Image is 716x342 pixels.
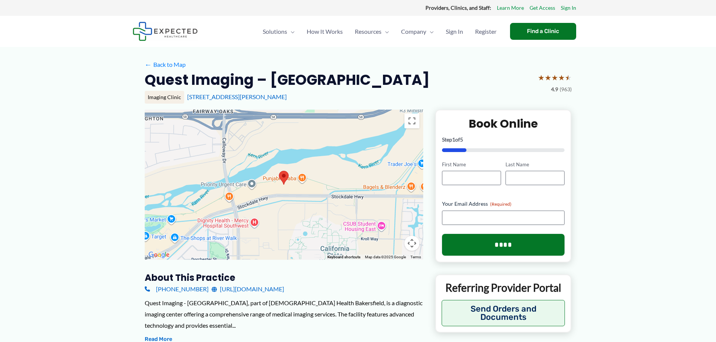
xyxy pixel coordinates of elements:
[510,23,576,40] a: Find a Clinic
[145,59,186,70] a: ←Back to Map
[410,255,421,259] a: Terms (opens in new tab)
[442,200,565,208] label: Your Email Address
[497,3,524,13] a: Learn More
[133,22,198,41] img: Expected Healthcare Logo - side, dark font, small
[551,71,558,84] span: ★
[145,272,423,283] h3: About this practice
[446,18,463,45] span: Sign In
[440,18,469,45] a: Sign In
[257,18,301,45] a: SolutionsMenu Toggle
[401,18,426,45] span: Company
[460,136,463,143] span: 5
[187,93,287,100] a: [STREET_ADDRESS][PERSON_NAME]
[551,84,558,94] span: 4.9
[287,18,295,45] span: Menu Toggle
[404,236,419,251] button: Map camera controls
[263,18,287,45] span: Solutions
[425,5,491,11] strong: Providers, Clinics, and Staff:
[560,84,572,94] span: (963)
[561,3,576,13] a: Sign In
[426,18,434,45] span: Menu Toggle
[452,136,455,143] span: 1
[307,18,343,45] span: How It Works
[381,18,389,45] span: Menu Toggle
[558,71,565,84] span: ★
[506,161,565,168] label: Last Name
[442,116,565,131] h2: Book Online
[475,18,497,45] span: Register
[145,61,152,68] span: ←
[469,18,503,45] a: Register
[301,18,349,45] a: How It Works
[349,18,395,45] a: ResourcesMenu Toggle
[355,18,381,45] span: Resources
[530,3,555,13] a: Get Access
[365,255,406,259] span: Map data ©2025 Google
[404,113,419,128] button: Toggle fullscreen view
[257,18,503,45] nav: Primary Site Navigation
[145,71,430,89] h2: Quest Imaging – [GEOGRAPHIC_DATA]
[145,91,184,104] div: Imaging Clinic
[442,137,565,142] p: Step of
[212,283,284,295] a: [URL][DOMAIN_NAME]
[565,71,572,84] span: ★
[395,18,440,45] a: CompanyMenu Toggle
[442,281,565,294] p: Referring Provider Portal
[490,201,512,207] span: (Required)
[147,250,171,260] a: Open this area in Google Maps (opens a new window)
[442,300,565,326] button: Send Orders and Documents
[442,161,501,168] label: First Name
[327,255,360,260] button: Keyboard shortcuts
[545,71,551,84] span: ★
[147,250,171,260] img: Google
[145,297,423,331] div: Quest Imaging - [GEOGRAPHIC_DATA], part of [DEMOGRAPHIC_DATA] Health Bakersfield, is a diagnostic...
[145,283,209,295] a: [PHONE_NUMBER]
[538,71,545,84] span: ★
